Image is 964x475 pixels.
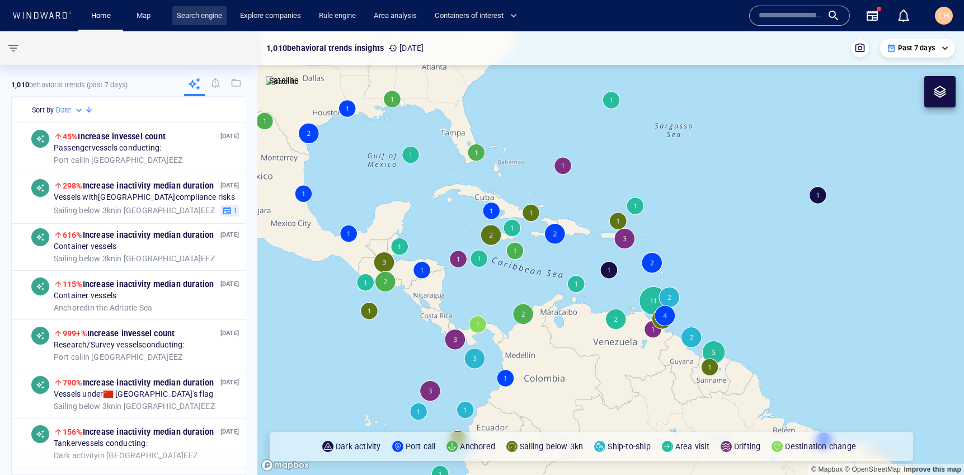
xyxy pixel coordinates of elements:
[904,465,961,473] a: Map feedback
[734,440,761,453] p: Drifting
[257,31,964,475] canvas: Map
[54,401,115,410] span: Sailing below 3kn
[220,204,239,217] button: 1
[63,231,83,239] span: 616%
[939,11,949,20] span: CH
[220,131,239,142] p: [DATE]
[220,229,239,240] p: [DATE]
[54,205,115,214] span: Sailing below 3kn
[266,76,299,87] img: satellite
[63,132,166,141] span: Increase in vessel count
[54,143,162,153] span: Passenger vessels conducting:
[520,440,583,453] p: Sailing below 3kn
[266,41,384,55] p: 1,010 behavioral trends insights
[887,43,948,53] div: Past 7 days
[54,340,185,350] span: Research/Survey vessels conducting:
[54,450,98,459] span: Dark activity
[54,352,182,362] span: in [GEOGRAPHIC_DATA] EEZ
[132,6,159,26] a: Map
[172,6,227,26] a: Search engine
[54,253,215,264] span: in [GEOGRAPHIC_DATA] EEZ
[11,80,128,90] p: behavioral trends (Past 7 days)
[32,105,54,116] h6: Sort by
[916,425,956,467] iframe: Chat
[63,427,83,436] span: 156%
[63,329,175,338] span: Increase in vessel count
[314,6,360,26] a: Rule engine
[54,253,115,262] span: Sailing below 3kn
[811,465,843,473] a: Mapbox
[220,279,239,289] p: [DATE]
[460,440,495,453] p: Anchored
[54,303,88,312] span: Anchored
[269,74,299,87] p: Satellite
[261,459,310,472] a: Mapbox logo
[54,155,83,164] span: Port call
[63,378,214,387] span: Increase in activity median duration
[63,181,214,190] span: Increase in activity median duration
[54,450,197,460] span: in [GEOGRAPHIC_DATA] EEZ
[608,440,650,453] p: Ship-to-ship
[220,377,239,388] p: [DATE]
[83,6,119,26] button: Home
[87,6,115,26] a: Home
[54,439,148,449] span: Tanker vessels conducting:
[63,132,78,141] span: 45%
[54,205,215,215] span: in [GEOGRAPHIC_DATA] EEZ
[63,329,87,338] span: 999+%
[220,426,239,437] p: [DATE]
[675,440,709,453] p: Area visit
[54,389,213,399] span: Vessels under [GEOGRAPHIC_DATA] 's flag
[897,9,910,22] div: Notification center
[236,6,305,26] a: Explore companies
[898,43,935,53] p: Past 7 days
[54,303,152,313] span: in the Adriatic Sea
[11,81,29,89] strong: 1,010
[63,378,83,387] span: 790%
[220,328,239,338] p: [DATE]
[430,6,526,26] button: Containers of interest
[388,41,424,55] p: [DATE]
[435,10,517,22] span: Containers of interest
[63,280,83,289] span: 115%
[336,440,381,453] p: Dark activity
[63,427,214,436] span: Increase in activity median duration
[63,181,83,190] span: 298%
[56,105,84,116] div: Date
[54,242,116,252] span: Container vessels
[369,6,421,26] a: Area analysis
[54,155,182,165] span: in [GEOGRAPHIC_DATA] EEZ
[845,465,901,473] a: OpenStreetMap
[785,440,856,453] p: Destination change
[54,192,235,203] span: Vessels with [GEOGRAPHIC_DATA] compliance risks
[220,180,239,191] p: [DATE]
[406,440,436,453] p: Port call
[933,4,955,27] button: CH
[54,352,83,361] span: Port call
[232,205,237,215] span: 1
[56,105,71,116] h6: Date
[128,6,163,26] button: Map
[54,401,215,411] span: in [GEOGRAPHIC_DATA] EEZ
[63,280,214,289] span: Increase in activity median duration
[63,231,214,239] span: Increase in activity median duration
[54,291,116,301] span: Container vessels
